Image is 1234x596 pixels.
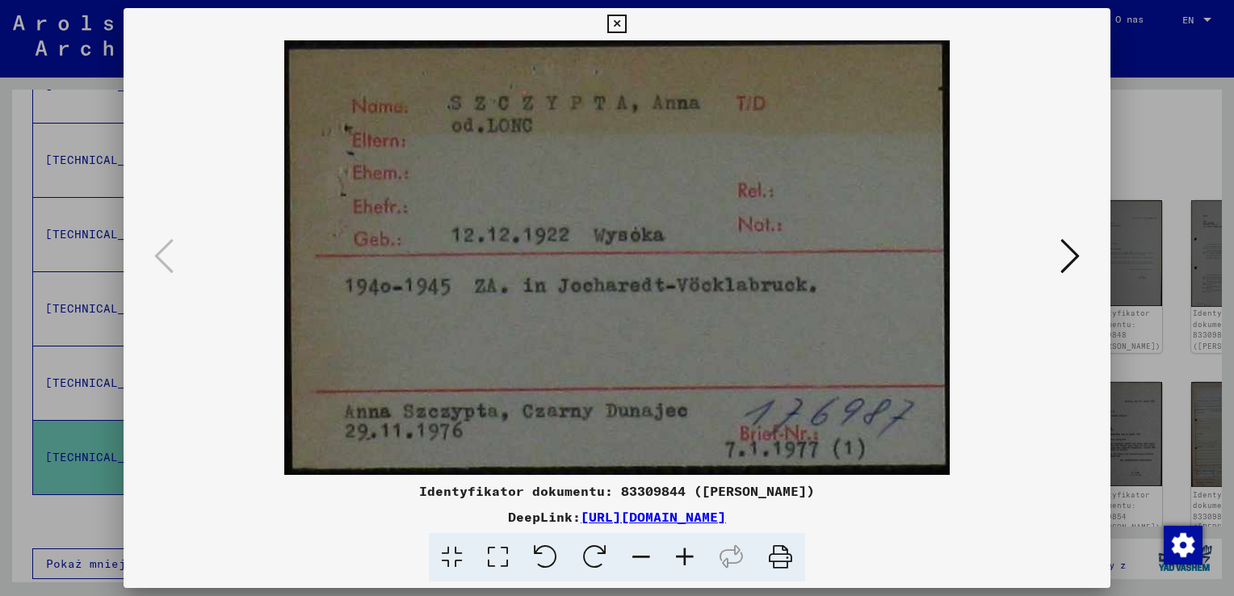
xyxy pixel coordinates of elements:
div: Zmienianie zgody [1163,525,1202,564]
div: Identyfikator dokumentu: 83309844 ([PERSON_NAME]) [124,481,1110,501]
div: DeepLink: [124,507,1110,527]
a: [URL][DOMAIN_NAME] [581,509,726,525]
img: Zmienianie zgody [1164,526,1203,565]
img: 001.jpg [178,40,1056,475]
